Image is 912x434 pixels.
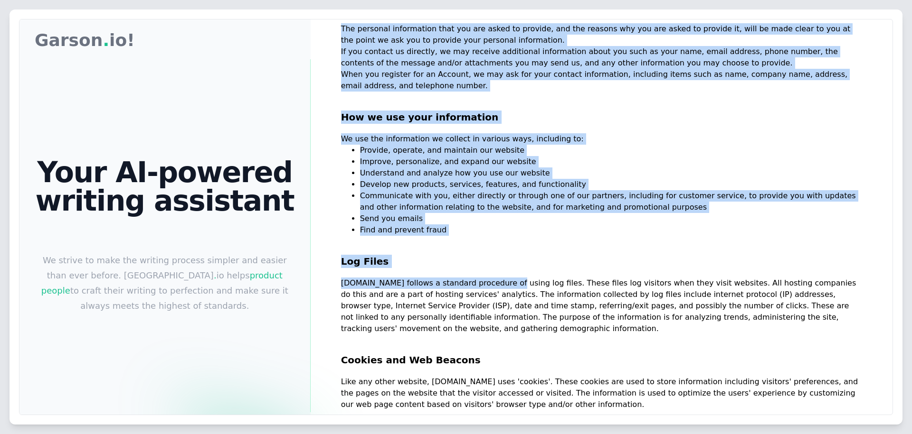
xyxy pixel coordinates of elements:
[341,277,862,334] p: [DOMAIN_NAME] follows a standard procedure of using log files. These files log visitors when they...
[32,28,138,62] a: Garson.io!
[341,69,862,92] p: When you register for an Account, we may ask for your contact information, including items such a...
[35,158,295,215] h1: Your AI-powered writing assistant
[341,133,862,145] p: We use the information we collect in various ways, including to:
[35,31,135,59] p: Garson io!
[341,23,862,46] p: The personal information that you are asked to provide, and the reasons why you are asked to prov...
[360,167,862,179] li: Understand and analyze how you use our website
[341,236,862,277] h2: Log Files
[360,156,862,167] li: Improve, personalize, and expand our website
[214,270,217,280] span: .
[341,334,862,376] h2: Cookies and Web Beacons
[360,190,862,213] li: Communicate with you, either directly or through one of our partners, including for customer serv...
[41,270,283,295] span: product people
[360,179,862,190] li: Develop new products, services, features, and functionality
[35,253,295,314] p: We strive to make the writing process simpler and easier than ever before. [GEOGRAPHIC_DATA] io h...
[35,31,295,59] nav: Global
[341,46,862,69] p: If you contact us directly, we may receive additional information about you such as your name, em...
[341,376,862,410] p: Like any other website, [DOMAIN_NAME] uses 'cookies'. These cookies are used to store information...
[360,213,862,224] li: Send you emails
[360,145,862,156] li: Provide, operate, and maintain our website
[360,224,862,236] li: Find and prevent fraud
[103,30,109,50] span: .
[341,92,862,133] h2: How we use your information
